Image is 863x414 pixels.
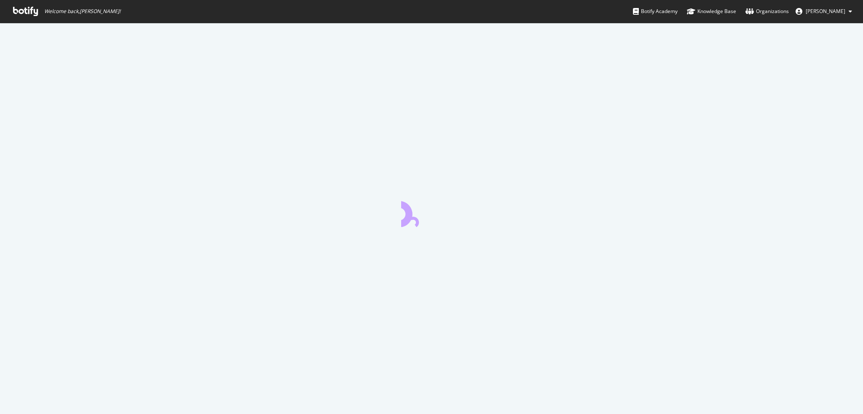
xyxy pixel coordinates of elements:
[806,8,845,15] span: Jeffrey Iwanicki
[44,8,121,15] span: Welcome back, [PERSON_NAME] !
[401,197,462,227] div: animation
[745,7,789,16] div: Organizations
[789,5,859,18] button: [PERSON_NAME]
[687,7,736,16] div: Knowledge Base
[633,7,678,16] div: Botify Academy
